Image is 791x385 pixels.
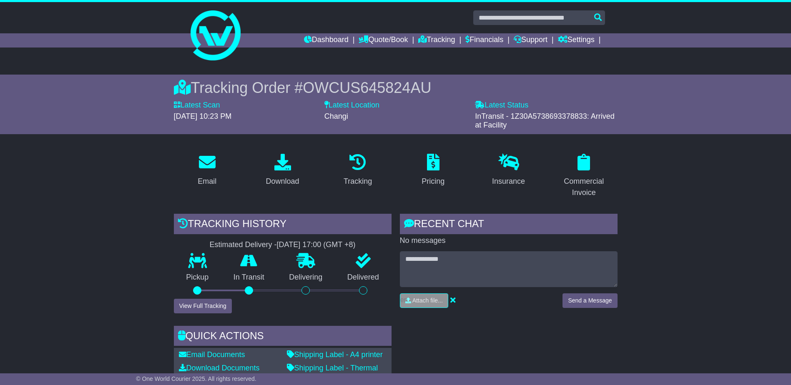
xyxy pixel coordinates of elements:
a: Email [192,151,222,190]
a: Dashboard [304,33,349,47]
div: Pricing [422,176,444,187]
p: No messages [400,236,618,245]
a: Commercial Invoice [550,151,618,201]
div: Tracking history [174,214,392,236]
span: Changi [324,112,348,120]
div: Tracking Order # [174,79,618,97]
label: Latest Scan [174,101,220,110]
div: RECENT CHAT [400,214,618,236]
a: Download [260,151,304,190]
div: Insurance [492,176,525,187]
span: [DATE] 10:23 PM [174,112,232,120]
p: Delivering [277,273,335,282]
a: Insurance [487,151,530,190]
a: Shipping Label - Thermal printer [287,364,378,381]
a: Download Documents [179,364,260,372]
span: © One World Courier 2025. All rights reserved. [136,375,256,382]
a: Shipping Label - A4 printer [287,350,383,359]
a: Financials [465,33,503,47]
label: Latest Status [475,101,528,110]
a: Email Documents [179,350,245,359]
div: Email [198,176,216,187]
div: Download [266,176,299,187]
p: Delivered [335,273,392,282]
p: Pickup [174,273,221,282]
a: Support [514,33,547,47]
label: Latest Location [324,101,379,110]
p: In Transit [221,273,277,282]
div: Quick Actions [174,326,392,348]
a: Tracking [338,151,377,190]
a: Pricing [416,151,450,190]
div: Commercial Invoice [556,176,612,198]
div: Estimated Delivery - [174,240,392,250]
a: Tracking [418,33,455,47]
a: Settings [558,33,595,47]
span: InTransit - 1Z30A5738693378833: Arrived at Facility [475,112,615,130]
span: OWCUS645824AU [303,79,431,96]
button: View Full Tracking [174,299,232,313]
div: Tracking [344,176,372,187]
button: Send a Message [562,293,617,308]
div: [DATE] 17:00 (GMT +8) [277,240,356,250]
a: Quote/Book [359,33,408,47]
